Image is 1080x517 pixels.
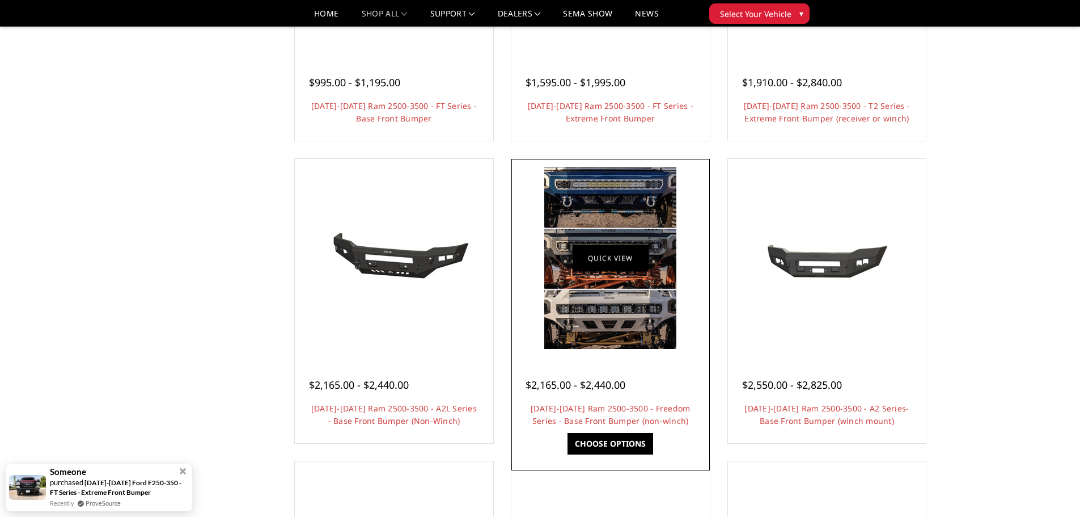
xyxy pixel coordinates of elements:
[314,10,338,26] a: Home
[498,10,541,26] a: Dealers
[362,10,408,26] a: shop all
[298,162,490,355] a: 2019-2024 Ram 2500-3500 - A2L Series - Base Front Bumper (Non-Winch)
[544,167,676,349] img: 2019-2025 Ram 2500-3500 - Freedom Series - Base Front Bumper (non-winch)
[744,403,909,426] a: [DATE]-[DATE] Ram 2500-3500 - A2 Series- Base Front Bumper (winch mount)
[430,10,475,26] a: Support
[567,433,653,455] a: Choose Options
[50,478,181,497] a: [DATE]-[DATE] Ford F250-350 - FT Series - Extreme Front Bumper
[50,498,74,508] span: Recently
[563,10,612,26] a: SEMA Show
[311,403,477,426] a: [DATE]-[DATE] Ram 2500-3500 - A2L Series - Base Front Bumper (Non-Winch)
[9,475,46,499] img: provesource social proof notification image
[86,499,121,507] a: ProveSource
[1023,463,1080,517] iframe: Chat Widget
[526,378,625,392] span: $2,165.00 - $2,440.00
[309,75,400,89] span: $995.00 - $1,195.00
[709,3,810,24] button: Select Your Vehicle
[573,245,649,271] a: Quick view
[742,75,842,89] span: $1,910.00 - $2,840.00
[736,217,917,299] img: 2019-2025 Ram 2500-3500 - A2 Series- Base Front Bumper (winch mount)
[303,216,485,301] img: 2019-2024 Ram 2500-3500 - A2L Series - Base Front Bumper (Non-Winch)
[720,8,791,20] span: Select Your Vehicle
[50,478,83,487] span: purchased
[309,378,409,392] span: $2,165.00 - $2,440.00
[50,467,86,477] span: Someone
[799,7,803,19] span: ▾
[528,100,693,124] a: [DATE]-[DATE] Ram 2500-3500 - FT Series - Extreme Front Bumper
[635,10,658,26] a: News
[526,75,625,89] span: $1,595.00 - $1,995.00
[742,378,842,392] span: $2,550.00 - $2,825.00
[531,403,690,426] a: [DATE]-[DATE] Ram 2500-3500 - Freedom Series - Base Front Bumper (non-winch)
[731,162,924,355] a: 2019-2025 Ram 2500-3500 - A2 Series- Base Front Bumper (winch mount)
[514,162,707,355] a: 2019-2025 Ram 2500-3500 - Freedom Series - Base Front Bumper (non-winch) 2019-2025 Ram 2500-3500 ...
[311,100,477,124] a: [DATE]-[DATE] Ram 2500-3500 - FT Series - Base Front Bumper
[744,100,910,124] a: [DATE]-[DATE] Ram 2500-3500 - T2 Series - Extreme Front Bumper (receiver or winch)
